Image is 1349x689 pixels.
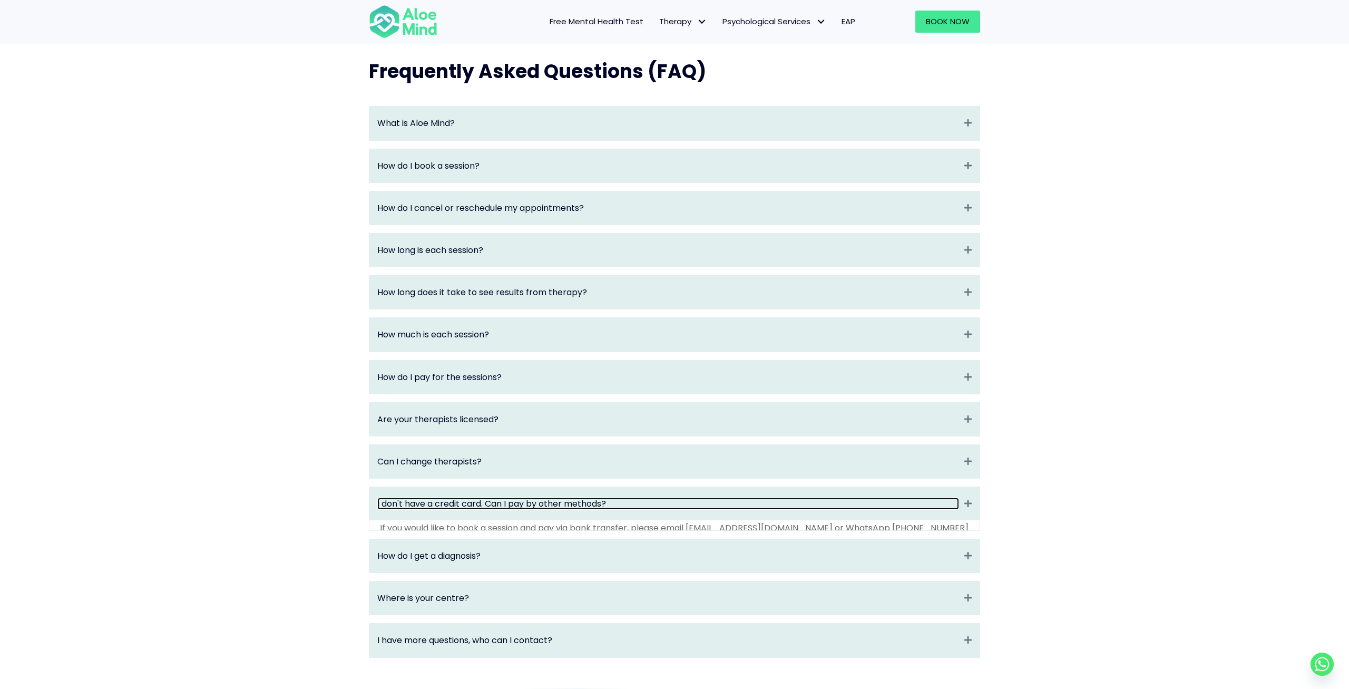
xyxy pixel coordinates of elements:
[964,160,972,172] i: Expand
[377,413,959,425] a: Are your therapists licensed?
[377,592,959,604] a: Where is your centre?
[377,634,959,646] a: I have more questions, who can I contact?
[651,11,715,33] a: TherapyTherapy: submenu
[964,202,972,214] i: Expand
[964,286,972,298] i: Expand
[964,371,972,383] i: Expand
[813,14,828,30] span: Psychological Services: submenu
[542,11,651,33] a: Free Mental Health Test
[377,286,959,298] a: How long does it take to see results from therapy?
[964,634,972,646] i: Expand
[377,371,959,383] a: How do I pay for the sessions?
[722,16,826,27] span: Psychological Services
[377,202,959,214] a: How do I cancel or reschedule my appointments?
[964,244,972,256] i: Expand
[694,14,709,30] span: Therapy: submenu
[964,498,972,510] i: Expand
[377,498,959,510] a: I don't have a credit card. Can I pay by other methods?
[377,328,959,341] a: How much is each session?
[377,160,959,172] a: How do I book a session?
[451,11,863,33] nav: Menu
[377,117,959,129] a: What is Aloe Mind?
[915,11,980,33] a: Book Now
[926,16,970,27] span: Book Now
[1311,653,1334,676] a: Whatsapp
[964,592,972,604] i: Expand
[369,58,706,85] span: Frequently Asked Questions (FAQ)
[964,550,972,562] i: Expand
[377,550,959,562] a: How do I get a diagnosis?
[964,413,972,425] i: Expand
[380,522,969,546] p: If you would like to book a session and pay via bank transfer, please email [EMAIL_ADDRESS][DOMAI...
[550,16,643,27] span: Free Mental Health Test
[377,455,959,468] a: Can I change therapists?
[377,244,959,256] a: How long is each session?
[964,328,972,341] i: Expand
[964,455,972,468] i: Expand
[369,4,437,39] img: Aloe mind Logo
[659,16,707,27] span: Therapy
[715,11,834,33] a: Psychological ServicesPsychological Services: submenu
[834,11,863,33] a: EAP
[842,16,855,27] span: EAP
[964,117,972,129] i: Expand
